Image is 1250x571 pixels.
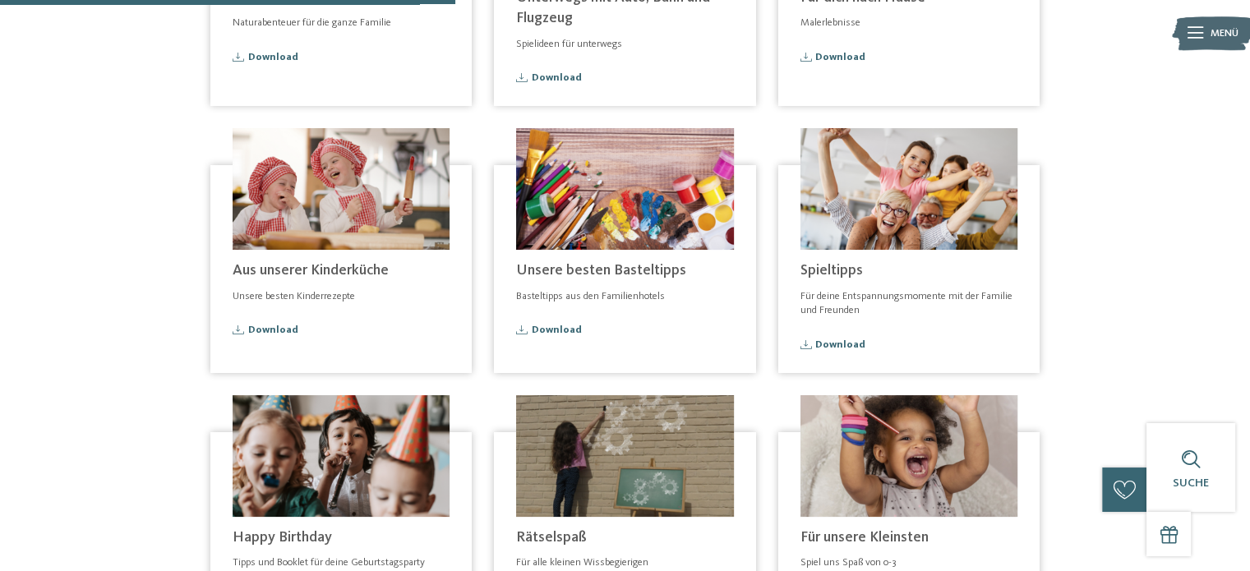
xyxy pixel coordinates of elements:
span: Rätselspaß [516,530,587,545]
a: Download [800,53,1017,63]
span: Download [532,73,582,84]
span: Download [815,53,865,63]
img: ©Canva (Klotz Daniela) [800,128,1017,250]
span: Download [532,325,582,336]
span: Für unsere Kleinsten [800,530,929,545]
p: Spiel uns Spaß von 0-3 [800,555,1017,570]
span: Spieltipps [800,263,863,278]
span: Aus unserer Kinderküche [233,263,389,278]
p: Naturabenteuer für die ganze Familie [233,16,450,30]
span: Happy Birthday [233,530,332,545]
span: Download [815,340,865,351]
img: ©Canva (Klotz Daniela) [516,128,733,250]
a: Download [233,53,450,63]
img: ©Canva (Klotz Daniela) [233,128,450,250]
span: Unsere besten Basteltipps [516,263,686,278]
a: Download [233,325,450,336]
p: Für deine Entspannungsmomente mit der Familie und Freunden [800,289,1017,318]
span: Suche [1173,477,1209,489]
a: Download [516,325,733,336]
p: Malerlebnisse [800,16,1017,30]
p: Tipps und Booklet für deine Geburtstagsparty [233,555,450,570]
p: Unsere besten Kinderrezepte [233,289,450,304]
p: Für alle kleinen Wissbegierigen [516,555,733,570]
img: ©Canva (Klotz Daniela) [800,395,1017,517]
img: ©Canva (Klotz Daniela) [233,395,450,517]
p: Spielideen für unterwegs [516,37,733,52]
span: Download [248,53,298,63]
a: Download [800,340,1017,351]
p: Basteltipps aus den Familienhotels [516,289,733,304]
img: ©Canva (Klotz Daniela) [516,395,733,517]
span: Download [248,325,298,336]
a: Download [516,73,733,84]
